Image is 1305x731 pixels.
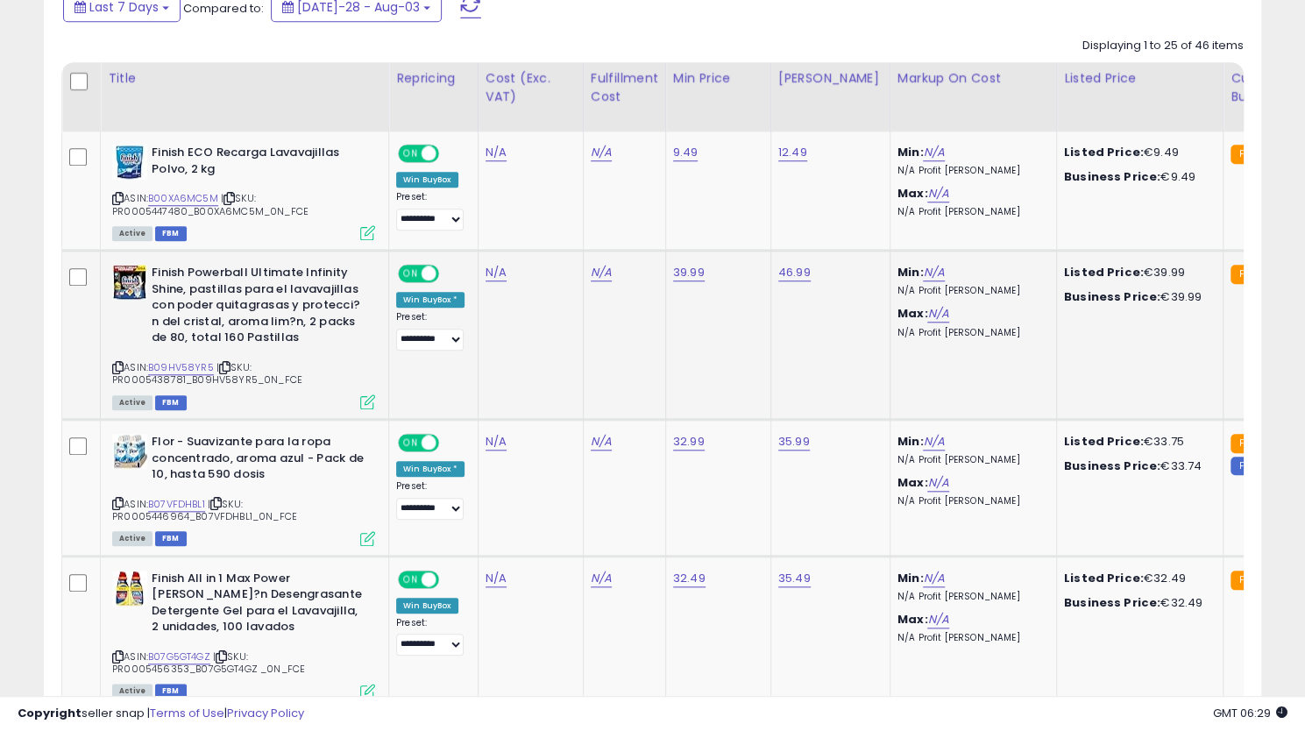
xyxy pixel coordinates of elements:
[927,185,948,202] a: N/A
[112,145,375,238] div: ASIN:
[18,706,304,722] div: seller snap | |
[486,570,507,587] a: N/A
[396,461,465,477] div: Win BuyBox *
[897,165,1043,177] p: N/A Profit [PERSON_NAME]
[1064,144,1144,160] b: Listed Price:
[396,617,465,656] div: Preset:
[1231,457,1265,475] small: FBM
[155,395,187,410] span: FBM
[897,570,924,586] b: Min:
[112,497,297,523] span: | SKU: PR0005446964_B07VFDHBL1_0N_FCE
[155,226,187,241] span: FBM
[400,436,422,451] span: ON
[400,146,422,161] span: ON
[112,145,147,180] img: 51qNrOcy8cL._SL40_.jpg
[112,191,309,217] span: | SKU: PR0005447480_B00XA6MC5M_0N_FCE
[1082,38,1244,54] div: Displaying 1 to 25 of 46 items
[897,327,1043,339] p: N/A Profit [PERSON_NAME]
[778,264,811,281] a: 46.99
[400,571,422,586] span: ON
[1064,168,1160,185] b: Business Price:
[112,434,147,469] img: 51K9LEyYAkL._SL40_.jpg
[148,649,210,664] a: B07G5GT4GZ
[591,433,612,451] a: N/A
[152,571,365,640] b: Finish All in 1 Max Power [PERSON_NAME]?n Desengrasante Detergente Gel para el Lavavajilla, 2 uni...
[897,632,1043,644] p: N/A Profit [PERSON_NAME]
[897,611,928,628] b: Max:
[436,266,465,281] span: OFF
[923,144,944,161] a: N/A
[923,264,944,281] a: N/A
[897,433,924,450] b: Min:
[897,69,1049,88] div: Markup on Cost
[673,69,763,88] div: Min Price
[897,474,928,491] b: Max:
[1231,434,1263,453] small: FBA
[1064,570,1144,586] b: Listed Price:
[890,62,1056,131] th: The percentage added to the cost of goods (COGS) that forms the calculator for Min & Max prices.
[673,144,699,161] a: 9.49
[897,591,1043,603] p: N/A Profit [PERSON_NAME]
[148,191,218,206] a: B00XA6MC5M
[1064,595,1209,611] div: €32.49
[897,285,1043,297] p: N/A Profit [PERSON_NAME]
[591,144,612,161] a: N/A
[486,69,576,106] div: Cost (Exc. VAT)
[897,144,924,160] b: Min:
[1064,571,1209,586] div: €32.49
[112,434,375,544] div: ASIN:
[396,69,471,88] div: Repricing
[396,480,465,520] div: Preset:
[436,571,465,586] span: OFF
[778,144,807,161] a: 12.49
[1064,289,1209,305] div: €39.99
[1064,145,1209,160] div: €9.49
[112,571,147,606] img: 51PRNIn9DXL._SL40_.jpg
[897,305,928,322] b: Max:
[1064,69,1216,88] div: Listed Price
[1231,571,1263,590] small: FBA
[927,611,948,628] a: N/A
[112,265,375,408] div: ASIN:
[1064,433,1144,450] b: Listed Price:
[897,454,1043,466] p: N/A Profit [PERSON_NAME]
[396,292,465,308] div: Win BuyBox *
[150,705,224,721] a: Terms of Use
[112,360,302,387] span: | SKU: PR0005438781_B09HV58YR5_0N_FCE
[591,570,612,587] a: N/A
[486,144,507,161] a: N/A
[152,145,365,181] b: Finish ECO Recarga Lavavajillas Polvo, 2 kg
[591,69,658,106] div: Fulfillment Cost
[923,433,944,451] a: N/A
[436,436,465,451] span: OFF
[396,191,465,231] div: Preset:
[486,264,507,281] a: N/A
[897,206,1043,218] p: N/A Profit [PERSON_NAME]
[778,570,811,587] a: 35.49
[673,433,705,451] a: 32.99
[673,570,706,587] a: 32.49
[1064,265,1209,280] div: €39.99
[1064,434,1209,450] div: €33.75
[152,265,365,351] b: Finish Powerball Ultimate Infinity Shine, pastillas para el lavavajillas con poder quitagrasas y ...
[436,146,465,161] span: OFF
[112,531,152,546] span: All listings currently available for purchase on Amazon
[112,226,152,241] span: All listings currently available for purchase on Amazon
[227,705,304,721] a: Privacy Policy
[148,360,214,375] a: B09HV58YR5
[155,531,187,546] span: FBM
[112,265,147,300] img: 51eFwPTwTbL._SL40_.jpg
[1064,169,1209,185] div: €9.49
[778,433,810,451] a: 35.99
[152,434,365,487] b: Flor - Suavizante para la ropa concentrado, aroma azul - Pack de 10, hasta 590 dosis
[112,649,305,676] span: | SKU: PR0005456353_B07G5GT4GZ _0N_FCE
[400,266,422,281] span: ON
[927,305,948,323] a: N/A
[1064,594,1160,611] b: Business Price:
[486,433,507,451] a: N/A
[1213,705,1287,721] span: 2025-08-11 06:29 GMT
[897,495,1043,507] p: N/A Profit [PERSON_NAME]
[1231,265,1263,284] small: FBA
[673,264,705,281] a: 39.99
[112,395,152,410] span: All listings currently available for purchase on Amazon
